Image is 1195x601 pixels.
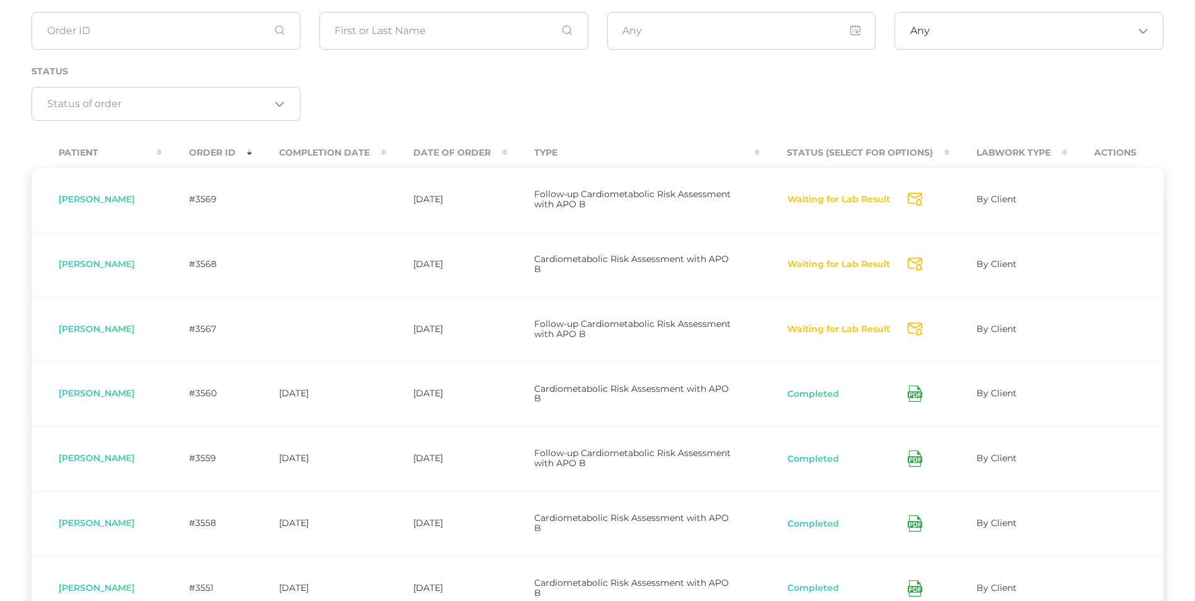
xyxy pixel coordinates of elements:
th: Patient : activate to sort column ascending [31,139,162,167]
div: Search for option [895,12,1164,50]
th: Order ID : activate to sort column ascending [162,139,252,167]
span: Cardiometabolic Risk Assessment with APO B [534,577,729,598]
td: #3558 [162,491,252,556]
span: By Client [976,582,1017,593]
span: By Client [976,193,1017,205]
td: [DATE] [386,491,507,556]
td: #3559 [162,426,252,491]
span: Follow-up Cardiometabolic Risk Assessment with APO B [534,188,731,210]
input: Search for option [930,25,1133,37]
svg: Send Notification [908,323,922,336]
span: [PERSON_NAME] [59,387,135,399]
button: Waiting for Lab Result [787,323,891,336]
input: Any [607,12,876,50]
label: Status [31,66,68,77]
th: Completion Date : activate to sort column ascending [252,139,386,167]
input: Search for option [47,98,270,110]
td: #3560 [162,362,252,426]
td: #3567 [162,297,252,362]
span: By Client [976,323,1017,335]
td: [DATE] [252,491,386,556]
td: [DATE] [386,426,507,491]
span: By Client [976,517,1017,529]
span: [PERSON_NAME] [59,582,135,593]
span: Cardiometabolic Risk Assessment with APO B [534,383,729,404]
svg: Send Notification [908,258,922,271]
span: Follow-up Cardiometabolic Risk Assessment with APO B [534,318,731,340]
div: Search for option [31,87,300,121]
button: Completed [787,453,840,466]
td: [DATE] [386,167,507,232]
span: By Client [976,452,1017,464]
button: Completed [787,518,840,530]
td: [DATE] [386,362,507,426]
button: Completed [787,582,840,595]
td: [DATE] [386,232,507,297]
span: [PERSON_NAME] [59,323,135,335]
svg: Send Notification [908,193,922,206]
span: Follow-up Cardiometabolic Risk Assessment with APO B [534,447,731,469]
button: Waiting for Lab Result [787,193,891,206]
td: #3569 [162,167,252,232]
input: First or Last Name [319,12,588,50]
th: Type : activate to sort column ascending [507,139,760,167]
th: Date Of Order : activate to sort column ascending [386,139,507,167]
span: By Client [976,258,1017,270]
th: Actions [1067,139,1164,167]
th: Status (Select for Options) : activate to sort column ascending [760,139,949,167]
td: [DATE] [252,362,386,426]
td: [DATE] [252,426,386,491]
button: Waiting for Lab Result [787,258,891,271]
span: [PERSON_NAME] [59,517,135,529]
span: By Client [976,387,1017,399]
span: [PERSON_NAME] [59,258,135,270]
span: [PERSON_NAME] [59,452,135,464]
span: Any [910,25,930,37]
td: [DATE] [386,297,507,362]
input: Order ID [31,12,300,50]
span: Cardiometabolic Risk Assessment with APO B [534,253,729,275]
span: [PERSON_NAME] [59,193,135,205]
button: Completed [787,388,840,401]
td: #3568 [162,232,252,297]
span: Cardiometabolic Risk Assessment with APO B [534,512,729,534]
th: Labwork Type : activate to sort column ascending [949,139,1067,167]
